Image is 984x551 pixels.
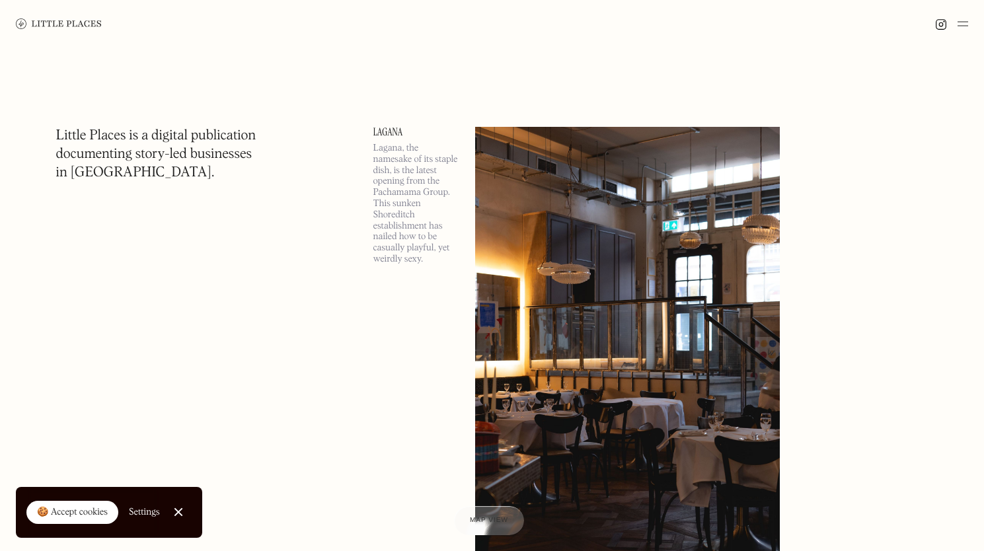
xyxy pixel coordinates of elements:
div: Settings [129,507,160,517]
p: Lagana, the namesake of its staple dish, is the latest opening from the Pachamama Group. This sun... [373,143,459,265]
a: Close Cookie Popup [165,499,192,525]
span: Map view [470,517,508,524]
a: Map view [454,506,524,535]
a: Settings [129,497,160,527]
h1: Little Places is a digital publication documenting story-led businesses in [GEOGRAPHIC_DATA]. [56,127,256,182]
a: 🍪 Accept cookies [26,501,118,525]
a: Lagana [373,127,459,137]
div: 🍪 Accept cookies [37,506,108,519]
